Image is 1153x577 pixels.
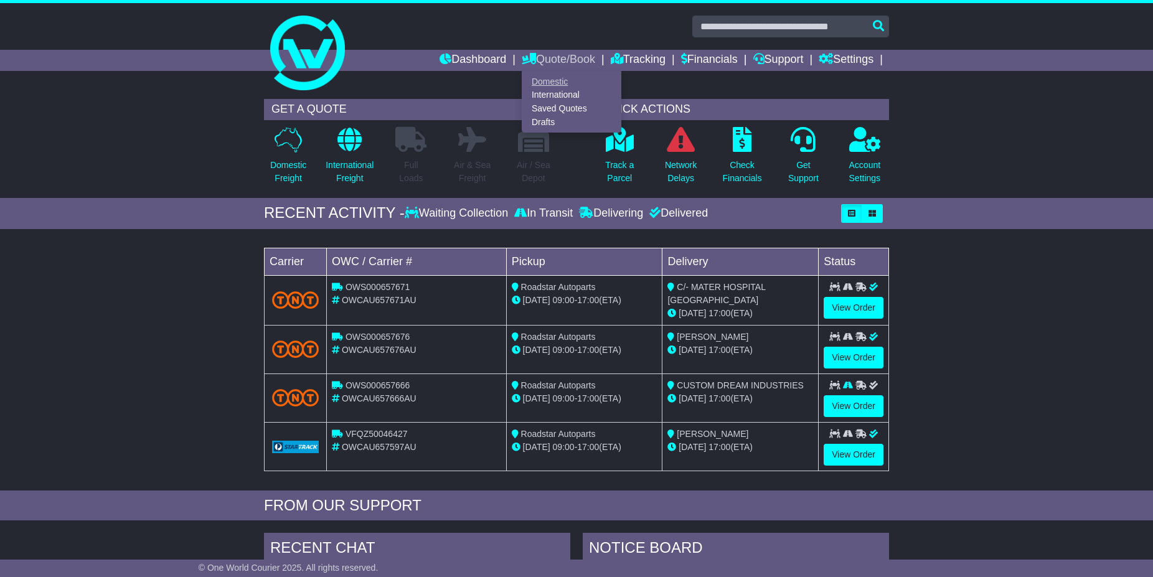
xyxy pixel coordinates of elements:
a: View Order [824,395,883,417]
td: Status [819,248,889,275]
span: [DATE] [679,442,706,452]
span: [DATE] [523,393,550,403]
span: OWCAU657676AU [342,345,416,355]
a: CheckFinancials [722,126,763,192]
span: [DATE] [679,308,706,318]
span: 17:00 [577,295,599,305]
div: RECENT ACTIVITY - [264,204,405,222]
a: Settings [819,50,873,71]
a: GetSupport [788,126,819,192]
a: View Order [824,347,883,368]
a: Dashboard [440,50,506,71]
p: Domestic Freight [270,159,306,185]
div: In Transit [511,207,576,220]
a: InternationalFreight [325,126,374,192]
span: © One World Courier 2025. All rights reserved. [199,563,379,573]
td: Carrier [265,248,327,275]
span: [DATE] [679,345,706,355]
div: NOTICE BOARD [583,533,889,566]
div: Delivered [646,207,708,220]
a: Support [753,50,804,71]
span: 09:00 [553,295,575,305]
img: TNT_Domestic.png [272,291,319,308]
a: NetworkDelays [664,126,697,192]
a: View Order [824,297,883,319]
span: OWS000657671 [346,282,410,292]
span: OWS000657666 [346,380,410,390]
span: [DATE] [523,442,550,452]
a: Tracking [611,50,666,71]
span: 17:00 [577,393,599,403]
img: TNT_Domestic.png [272,389,319,406]
div: (ETA) [667,307,813,320]
span: VFQZ50046427 [346,429,408,439]
span: C/- MATER HOSPITAL [GEOGRAPHIC_DATA] [667,282,765,305]
div: - (ETA) [512,294,657,307]
span: 17:00 [708,393,730,403]
a: Quote/Book [522,50,595,71]
span: OWCAU657666AU [342,393,416,403]
span: Roadstar Autoparts [521,332,596,342]
p: Get Support [788,159,819,185]
span: Roadstar Autoparts [521,282,596,292]
span: 17:00 [708,345,730,355]
span: 17:00 [708,308,730,318]
span: 09:00 [553,442,575,452]
span: Roadstar Autoparts [521,429,596,439]
a: DomesticFreight [270,126,307,192]
a: Saved Quotes [522,102,621,116]
span: OWCAU657671AU [342,295,416,305]
a: Drafts [522,115,621,129]
a: Track aParcel [605,126,634,192]
span: 17:00 [708,442,730,452]
div: Delivering [576,207,646,220]
img: GetCarrierServiceLogo [272,441,319,453]
p: Track a Parcel [605,159,634,185]
div: FROM OUR SUPPORT [264,497,889,515]
span: [PERSON_NAME] [677,332,748,342]
div: RECENT CHAT [264,533,570,566]
div: Waiting Collection [405,207,511,220]
a: View Order [824,444,883,466]
div: - (ETA) [512,441,657,454]
p: International Freight [326,159,374,185]
div: (ETA) [667,392,813,405]
div: GET A QUOTE [264,99,558,120]
span: 17:00 [577,345,599,355]
p: Check Financials [723,159,762,185]
span: OWS000657676 [346,332,410,342]
span: 09:00 [553,393,575,403]
span: [DATE] [523,345,550,355]
p: Account Settings [849,159,881,185]
span: [DATE] [679,393,706,403]
td: Pickup [506,248,662,275]
td: OWC / Carrier # [327,248,507,275]
a: International [522,88,621,102]
a: Domestic [522,75,621,88]
div: - (ETA) [512,392,657,405]
a: AccountSettings [849,126,882,192]
div: (ETA) [667,441,813,454]
p: Air & Sea Freight [454,159,491,185]
div: QUICK ACTIONS [595,99,889,120]
div: - (ETA) [512,344,657,357]
span: 17:00 [577,442,599,452]
p: Network Delays [665,159,697,185]
span: [PERSON_NAME] [677,429,748,439]
a: Financials [681,50,738,71]
span: Roadstar Autoparts [521,380,596,390]
span: OWCAU657597AU [342,442,416,452]
div: Quote/Book [522,71,621,133]
img: TNT_Domestic.png [272,340,319,357]
span: CUSTOM DREAM INDUSTRIES [677,380,804,390]
span: 09:00 [553,345,575,355]
div: (ETA) [667,344,813,357]
td: Delivery [662,248,819,275]
p: Full Loads [395,159,426,185]
span: [DATE] [523,295,550,305]
p: Air / Sea Depot [517,159,550,185]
